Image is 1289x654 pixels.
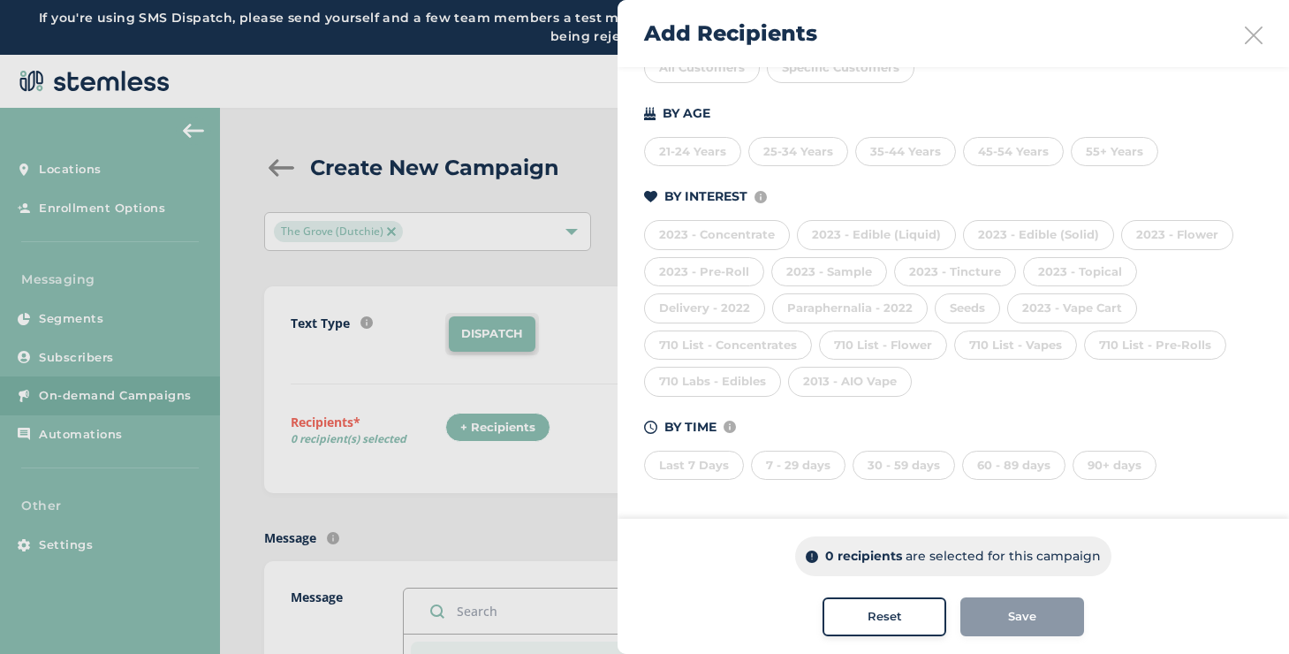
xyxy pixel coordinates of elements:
[748,137,848,167] div: 25-34 Years
[797,220,956,250] div: 2023 - Edible (Liquid)
[644,451,744,481] div: Last 7 Days
[724,421,736,433] img: icon-info-236977d2.svg
[855,137,956,167] div: 35-44 Years
[1084,331,1226,361] div: 710 List - Pre-Rolls
[754,191,767,203] img: icon-info-236977d2.svg
[644,137,741,167] div: 21-24 Years
[772,293,928,323] div: Paraphernalia - 2022
[644,107,656,120] img: icon-cake-93b2a7b5.svg
[644,293,765,323] div: Delivery - 2022
[644,257,764,287] div: 2023 - Pre-Roll
[963,137,1064,167] div: 45-54 Years
[644,331,812,361] div: 710 List - Concentrates
[819,331,947,361] div: 710 List - Flower
[825,547,902,566] p: 0 recipients
[963,220,1114,250] div: 2023 - Edible (Solid)
[644,191,657,203] img: icon-heart-dark-29e6356f.svg
[1023,257,1137,287] div: 2023 - Topical
[1071,137,1158,167] div: 55+ Years
[935,293,1000,323] div: Seeds
[962,451,1065,481] div: 60 - 89 days
[1121,220,1233,250] div: 2023 - Flower
[894,257,1016,287] div: 2023 - Tincture
[1007,293,1137,323] div: 2023 - Vape Cart
[644,421,657,434] img: icon-time-dark-e6b1183b.svg
[906,547,1101,566] p: are selected for this campaign
[644,220,790,250] div: 2023 - Concentrate
[664,418,717,437] p: BY TIME
[771,257,887,287] div: 2023 - Sample
[664,187,747,206] p: BY INTEREST
[823,597,946,636] button: Reset
[663,104,710,123] p: BY AGE
[644,367,781,397] div: 710 Labs - Edibles
[1201,569,1289,654] iframe: Chat Widget
[751,451,845,481] div: 7 - 29 days
[868,608,902,626] span: Reset
[853,451,955,481] div: 30 - 59 days
[1073,451,1156,481] div: 90+ days
[806,551,818,563] img: icon-info-dark-48f6c5f3.svg
[644,18,817,49] h2: Add Recipients
[644,53,760,83] div: All Customers
[788,367,912,397] div: 2013 - AIO Vape
[782,60,899,74] span: Specific Customers
[954,331,1077,361] div: 710 List - Vapes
